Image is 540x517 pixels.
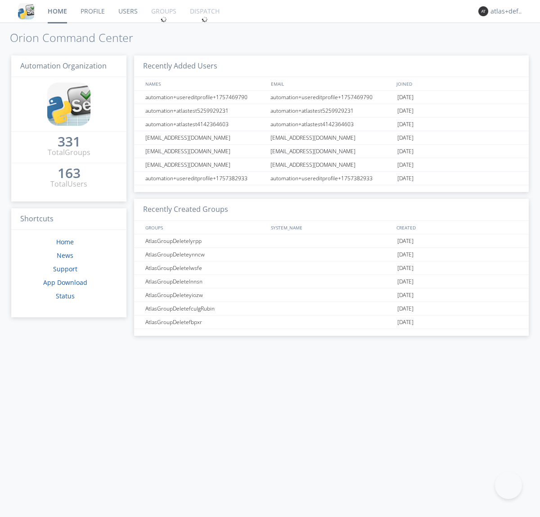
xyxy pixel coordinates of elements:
iframe: Toggle Customer Support [495,472,522,499]
div: AtlasGroupDeletelnnsn [143,275,268,288]
div: [EMAIL_ADDRESS][DOMAIN_NAME] [143,131,268,144]
div: AtlasGroupDeletefbpxr [143,316,268,329]
a: App Download [43,278,87,287]
div: JOINED [394,77,520,90]
span: [DATE] [397,104,414,118]
a: AtlasGroupDeleteyiozw[DATE] [134,288,529,302]
a: AtlasGroupDeleteynncw[DATE] [134,248,529,261]
span: [DATE] [397,131,414,145]
span: Automation Organization [20,61,107,71]
a: AtlasGroupDeletelwsfe[DATE] [134,261,529,275]
div: [EMAIL_ADDRESS][DOMAIN_NAME] [268,158,395,171]
span: [DATE] [397,275,414,288]
div: AtlasGroupDeleteynncw [143,248,268,261]
a: AtlasGroupDeletelnnsn[DATE] [134,275,529,288]
div: automation+usereditprofile+1757469790 [268,91,395,104]
div: [EMAIL_ADDRESS][DOMAIN_NAME] [268,145,395,158]
img: 373638.png [478,6,488,16]
h3: Shortcuts [11,208,126,230]
span: [DATE] [397,261,414,275]
span: [DATE] [397,172,414,185]
a: News [57,251,73,260]
div: automation+atlastest5259929231 [143,104,268,117]
a: AtlasGroupDeletefbpxr[DATE] [134,316,529,329]
span: [DATE] [397,145,414,158]
div: [EMAIL_ADDRESS][DOMAIN_NAME] [268,131,395,144]
div: CREATED [394,221,520,234]
div: Total Groups [48,147,90,158]
a: [EMAIL_ADDRESS][DOMAIN_NAME][EMAIL_ADDRESS][DOMAIN_NAME][DATE] [134,131,529,145]
a: Status [56,292,75,300]
div: AtlasGroupDeletelwsfe [143,261,268,275]
a: automation+usereditprofile+1757469790automation+usereditprofile+1757469790[DATE] [134,91,529,104]
div: [EMAIL_ADDRESS][DOMAIN_NAME] [143,145,268,158]
div: automation+atlastest4142364603 [143,118,268,131]
div: automation+usereditprofile+1757382933 [268,172,395,185]
img: cddb5a64eb264b2086981ab96f4c1ba7 [18,3,34,19]
div: Total Users [50,179,87,189]
span: [DATE] [397,248,414,261]
div: automation+atlastest5259929231 [268,104,395,117]
div: automation+atlastest4142364603 [268,118,395,131]
div: GROUPS [143,221,266,234]
div: AtlasGroupDeletelyrpp [143,234,268,247]
a: Support [53,265,77,273]
img: cddb5a64eb264b2086981ab96f4c1ba7 [47,82,90,126]
div: 331 [58,137,81,146]
a: 163 [58,169,81,179]
div: EMAIL [269,77,394,90]
a: AtlasGroupDeletelyrpp[DATE] [134,234,529,248]
div: SYSTEM_NAME [269,221,394,234]
div: AtlasGroupDeleteyiozw [143,288,268,302]
span: [DATE] [397,316,414,329]
a: automation+usereditprofile+1757382933automation+usereditprofile+1757382933[DATE] [134,172,529,185]
span: [DATE] [397,234,414,248]
a: [EMAIL_ADDRESS][DOMAIN_NAME][EMAIL_ADDRESS][DOMAIN_NAME][DATE] [134,145,529,158]
a: automation+atlastest5259929231automation+atlastest5259929231[DATE] [134,104,529,118]
a: 331 [58,137,81,147]
a: automation+atlastest4142364603automation+atlastest4142364603[DATE] [134,118,529,131]
span: [DATE] [397,158,414,172]
img: spin.svg [202,16,208,23]
a: AtlasGroupDeletefculgRubin[DATE] [134,302,529,316]
div: automation+usereditprofile+1757469790 [143,91,268,104]
h3: Recently Added Users [134,55,529,78]
span: [DATE] [397,302,414,316]
div: [EMAIL_ADDRESS][DOMAIN_NAME] [143,158,268,171]
div: 163 [58,169,81,178]
h3: Recently Created Groups [134,199,529,221]
span: [DATE] [397,288,414,302]
span: [DATE] [397,118,414,131]
a: Home [56,238,74,246]
div: AtlasGroupDeletefculgRubin [143,302,268,315]
img: spin.svg [161,16,167,23]
span: [DATE] [397,91,414,104]
div: automation+usereditprofile+1757382933 [143,172,268,185]
a: [EMAIL_ADDRESS][DOMAIN_NAME][EMAIL_ADDRESS][DOMAIN_NAME][DATE] [134,158,529,172]
div: atlas+default+group [490,7,524,16]
div: NAMES [143,77,266,90]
